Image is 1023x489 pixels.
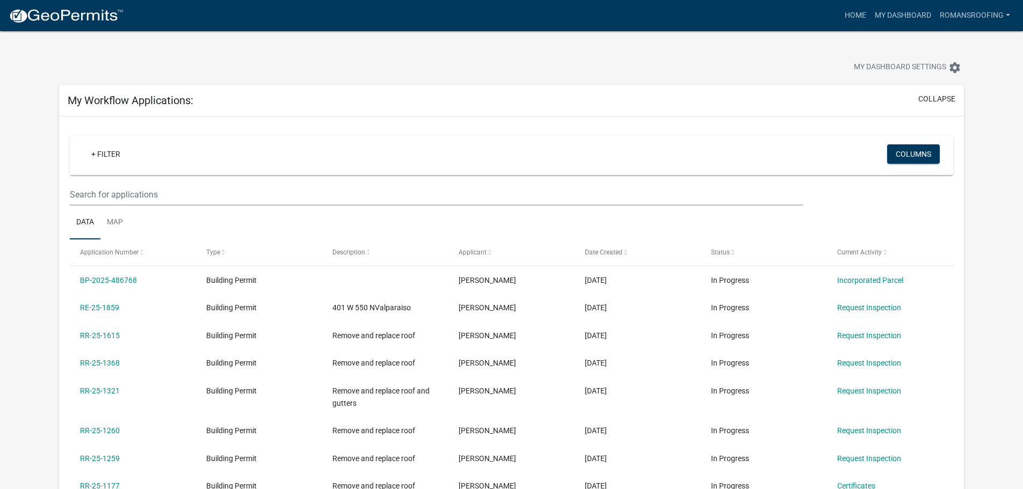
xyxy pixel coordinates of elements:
span: In Progress [711,454,749,463]
a: Request Inspection [837,303,901,312]
span: In Progress [711,331,749,340]
a: RR-25-1260 [80,426,120,435]
a: Request Inspection [837,331,901,340]
a: Data [70,206,100,240]
span: Remove and replace roof and gutters [332,386,430,407]
span: In Progress [711,386,749,395]
datatable-header-cell: Status [700,239,826,265]
button: collapse [918,93,955,105]
span: Building Permit [206,331,257,340]
span: Building Permit [206,426,257,435]
h5: My Workflow Applications: [68,94,193,107]
input: Search for applications [70,184,803,206]
datatable-header-cell: Current Activity [826,239,953,265]
a: RR-25-1368 [80,359,120,367]
datatable-header-cell: Date Created [575,239,701,265]
a: BP-2025-486768 [80,276,137,284]
span: 401 W 550 NValparaiso [332,303,411,312]
span: Current Activity [837,249,882,256]
span: In Progress [711,359,749,367]
span: Remove and replace roof [332,454,415,463]
span: Angelo Saia [459,454,516,463]
span: Building Permit [206,359,257,367]
a: Request Inspection [837,426,901,435]
span: Building Permit [206,303,257,312]
a: Request Inspection [837,386,901,395]
datatable-header-cell: Description [322,239,448,265]
span: Applicant [459,249,487,256]
button: Columns [887,144,940,164]
datatable-header-cell: Applicant [448,239,575,265]
a: Request Inspection [837,359,901,367]
span: Angelo Saia [459,331,516,340]
a: romansroofing [935,5,1014,26]
span: In Progress [711,276,749,284]
datatable-header-cell: Type [196,239,322,265]
span: Remove and replace roof [332,331,415,340]
span: In Progress [711,303,749,312]
span: 07/14/2025 [585,426,607,435]
span: Angelo Saia [459,426,516,435]
span: Angelo Saia [459,359,516,367]
a: Incorporated Parcel [837,276,903,284]
a: Home [840,5,870,26]
span: In Progress [711,426,749,435]
span: Type [206,249,220,256]
span: Remove and replace roof [332,359,415,367]
span: My Dashboard Settings [854,61,946,74]
a: Request Inspection [837,454,901,463]
span: 07/21/2025 [585,386,607,395]
span: 08/27/2025 [585,331,607,340]
span: 07/14/2025 [585,454,607,463]
span: Angelo Saia [459,303,516,312]
span: Building Permit [206,454,257,463]
a: My Dashboard [870,5,935,26]
a: RR-25-1321 [80,386,120,395]
a: RR-25-1615 [80,331,120,340]
button: My Dashboard Settingssettings [845,57,970,78]
span: 07/28/2025 [585,359,607,367]
a: RE-25-1859 [80,303,119,312]
a: Map [100,206,129,240]
span: 09/24/2025 [585,303,607,312]
datatable-header-cell: Application Number [70,239,196,265]
span: Remove and replace roof [332,426,415,435]
a: + Filter [83,144,129,164]
span: 10/01/2025 [585,276,607,284]
a: RR-25-1259 [80,454,120,463]
span: Status [711,249,730,256]
i: settings [948,61,961,74]
span: Angelo Saia [459,386,516,395]
span: Description [332,249,365,256]
span: Application Number [80,249,139,256]
span: Date Created [585,249,622,256]
span: Building Permit [206,276,257,284]
span: Building Permit [206,386,257,395]
span: Angelo Saia [459,276,516,284]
